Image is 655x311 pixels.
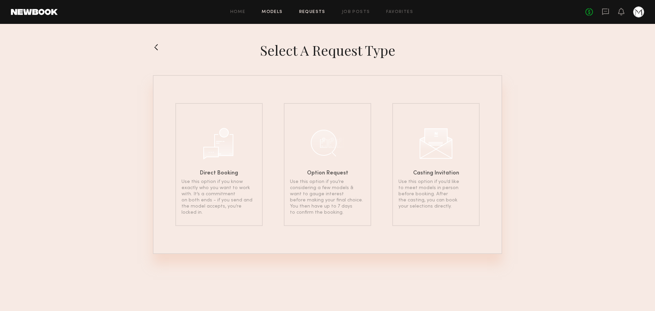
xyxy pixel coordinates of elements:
p: Use this option if you’d like to meet models in person before booking. After the casting, you can... [398,179,474,210]
a: Job Posts [342,10,370,14]
p: Use this option if you’re considering a few models & want to gauge interest before making your fi... [290,179,365,216]
a: Models [262,10,282,14]
a: Direct BookingUse this option if you know exactly who you want to work with. It’s a commitment on... [175,103,263,226]
p: Use this option if you know exactly who you want to work with. It’s a commitment on both ends - i... [181,179,257,216]
a: Option RequestUse this option if you’re considering a few models & want to gauge interest before ... [284,103,371,226]
h6: Option Request [307,171,348,176]
a: Casting InvitationUse this option if you’d like to meet models in person before booking. After th... [392,103,480,226]
a: Requests [299,10,325,14]
h6: Casting Invitation [413,171,459,176]
a: Home [230,10,246,14]
a: Favorites [386,10,413,14]
h6: Direct Booking [200,171,238,176]
h1: Select a Request Type [260,42,395,59]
